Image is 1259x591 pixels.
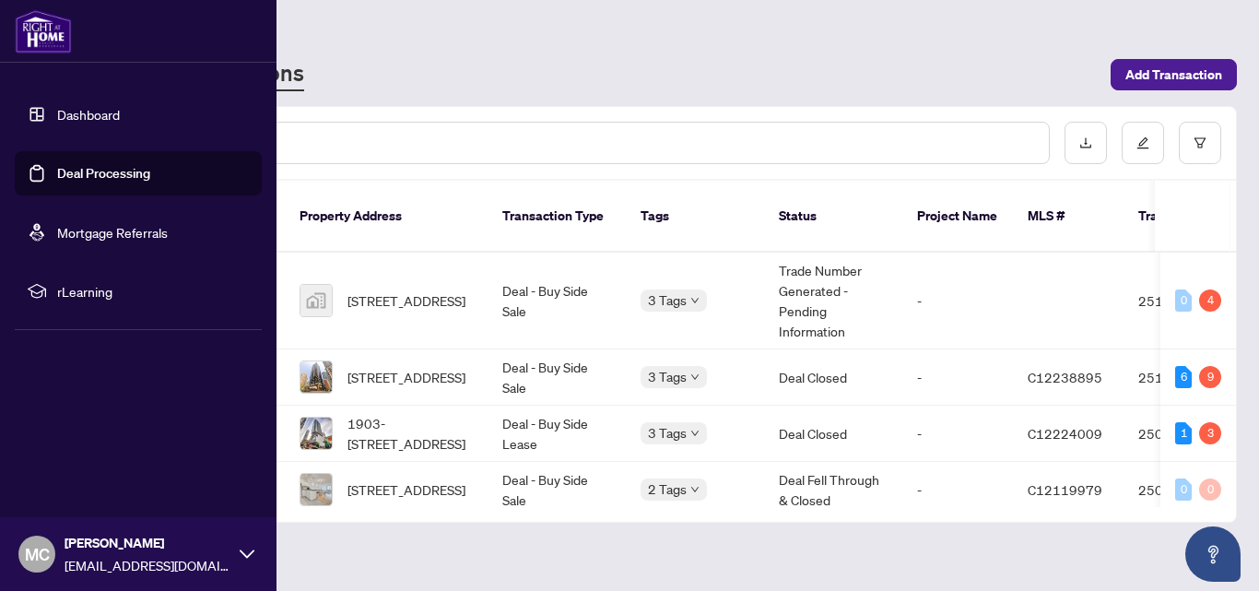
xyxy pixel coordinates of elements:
[1124,349,1253,406] td: 2511176
[648,422,687,443] span: 3 Tags
[902,406,1013,462] td: -
[300,285,332,316] img: thumbnail-img
[1199,366,1221,388] div: 9
[764,349,902,406] td: Deal Closed
[1124,462,1253,518] td: 2509142
[902,253,1013,349] td: -
[25,541,50,567] span: MC
[1136,136,1149,149] span: edit
[65,533,230,553] span: [PERSON_NAME]
[1028,425,1102,442] span: C12224009
[347,367,465,387] span: [STREET_ADDRESS]
[648,479,687,500] span: 2 Tags
[488,181,626,253] th: Transaction Type
[764,462,902,518] td: Deal Fell Through & Closed
[1175,366,1192,388] div: 6
[1179,122,1221,164] button: filter
[626,181,764,253] th: Tags
[648,290,687,311] span: 3 Tags
[57,224,168,241] a: Mortgage Referrals
[902,181,1013,253] th: Project Name
[488,253,626,349] td: Deal - Buy Side Sale
[1199,290,1221,312] div: 4
[347,290,465,311] span: [STREET_ADDRESS]
[300,474,332,505] img: thumbnail-img
[902,349,1013,406] td: -
[1122,122,1164,164] button: edit
[1111,59,1237,90] button: Add Transaction
[57,281,249,301] span: rLearning
[488,462,626,518] td: Deal - Buy Side Sale
[1175,290,1192,312] div: 0
[488,349,626,406] td: Deal - Buy Side Sale
[488,406,626,462] td: Deal - Buy Side Lease
[1065,122,1107,164] button: download
[300,361,332,393] img: thumbnail-img
[65,555,230,575] span: [EMAIL_ADDRESS][DOMAIN_NAME]
[285,181,488,253] th: Property Address
[347,479,465,500] span: [STREET_ADDRESS]
[1028,481,1102,498] span: C12119979
[1124,253,1253,349] td: 2512722
[1124,181,1253,253] th: Trade Number
[1013,181,1124,253] th: MLS #
[648,366,687,387] span: 3 Tags
[1175,479,1192,501] div: 0
[1079,136,1092,149] span: download
[1199,422,1221,444] div: 3
[690,296,700,305] span: down
[1185,526,1241,582] button: Open asap
[347,413,473,454] span: 1903-[STREET_ADDRESS]
[57,106,120,123] a: Dashboard
[690,429,700,438] span: down
[764,253,902,349] td: Trade Number Generated - Pending Information
[57,165,150,182] a: Deal Processing
[764,181,902,253] th: Status
[764,406,902,462] td: Deal Closed
[1124,406,1253,462] td: 2509915
[1028,369,1102,385] span: C12238895
[1125,60,1222,89] span: Add Transaction
[1194,136,1206,149] span: filter
[15,9,72,53] img: logo
[1199,479,1221,501] div: 0
[300,418,332,449] img: thumbnail-img
[690,372,700,382] span: down
[690,485,700,494] span: down
[1175,422,1192,444] div: 1
[902,462,1013,518] td: -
